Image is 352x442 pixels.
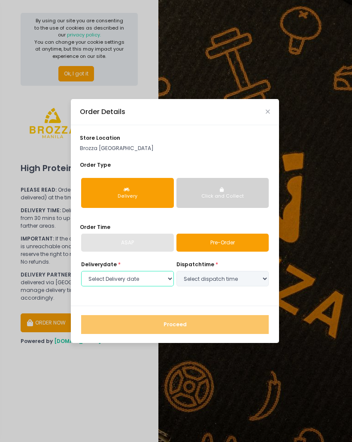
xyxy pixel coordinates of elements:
div: Order Details [80,107,125,117]
div: Click and Collect [182,193,264,200]
span: Order Type [80,161,111,168]
span: Order Time [80,223,110,231]
p: Brozza [GEOGRAPHIC_DATA] [80,144,270,152]
a: Pre-Order [176,234,269,252]
button: Delivery [81,178,174,208]
div: Delivery [87,193,168,200]
button: Click and Collect [176,178,269,208]
span: Delivery date [81,261,117,268]
button: Close [266,110,270,114]
button: Proceed [81,315,269,334]
span: dispatch time [176,261,214,268]
span: store location [80,134,120,141]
